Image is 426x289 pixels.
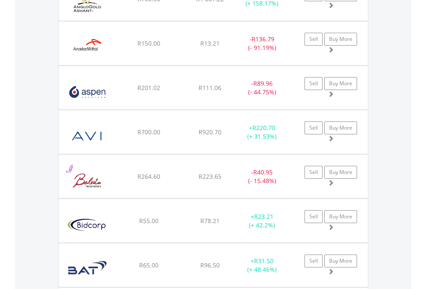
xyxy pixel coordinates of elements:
[137,172,160,180] span: R264.60
[252,124,275,132] span: R220.70
[305,77,323,90] a: Sell
[324,255,357,267] a: Buy More
[235,212,289,230] div: + (+ 42.2%)
[254,212,274,221] span: R23.21
[63,254,112,285] img: EQU.ZA.BTI.png
[200,39,220,47] span: R13.21
[200,217,220,225] span: R78.21
[137,84,160,92] span: R201.02
[324,77,357,90] a: Buy More
[254,257,274,265] span: R31.50
[199,84,221,92] span: R111.06
[199,128,221,136] span: R920.70
[63,121,112,152] img: EQU.ZA.AVI.png
[63,77,112,107] img: EQU.ZA.APN.png
[200,261,220,269] span: R96.50
[63,210,112,240] img: EQU.ZA.BID.png
[63,32,112,63] img: EQU.ZA.ACL.png
[235,79,289,96] div: - (- 44.75%)
[235,35,289,52] div: - (- 91.19%)
[305,255,323,267] a: Sell
[305,210,323,223] a: Sell
[139,217,159,225] span: R55.00
[253,79,273,87] span: R89.96
[199,172,221,180] span: R223.65
[252,35,274,43] span: R136.79
[235,168,289,185] div: - (- 15.48%)
[137,128,160,136] span: R700.00
[253,168,273,176] span: R40.95
[235,124,289,141] div: + (+ 31.53%)
[324,121,357,134] a: Buy More
[305,33,323,46] a: Sell
[139,261,159,269] span: R65.00
[305,121,323,134] a: Sell
[324,166,357,179] a: Buy More
[305,166,323,179] a: Sell
[235,257,289,274] div: + (+ 48.46%)
[324,33,357,46] a: Buy More
[63,165,112,196] img: EQU.ZA.BWN.png
[324,210,357,223] a: Buy More
[137,39,160,47] span: R150.00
